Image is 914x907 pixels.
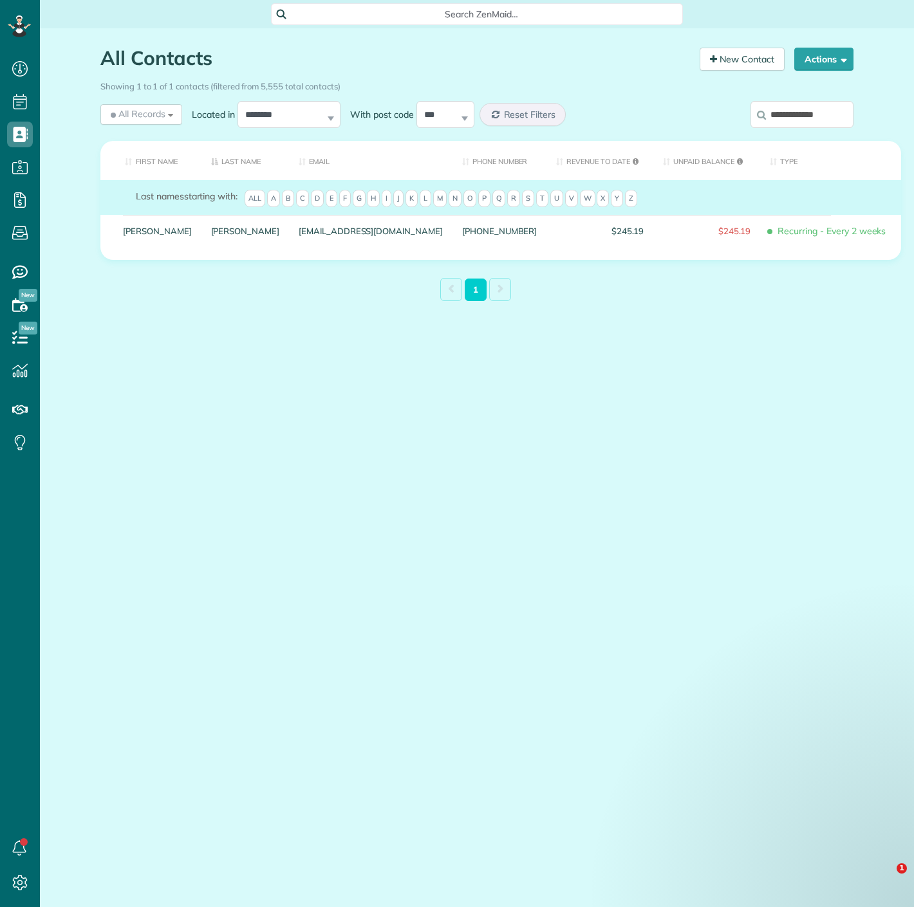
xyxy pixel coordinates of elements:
[504,109,556,120] span: Reset Filters
[770,220,891,243] span: Recurring - Every 2 weeks
[296,190,309,208] span: C
[507,190,520,208] span: R
[326,190,337,208] span: E
[353,190,366,208] span: G
[100,141,201,180] th: First Name: activate to sort column ascending
[597,190,609,208] span: X
[465,279,487,301] a: 1
[556,226,644,235] span: $245.19
[100,48,690,69] h1: All Contacts
[522,190,534,208] span: S
[449,190,462,208] span: N
[546,141,653,180] th: Revenue to Date: activate to sort column ascending
[478,190,490,208] span: P
[897,863,907,874] span: 1
[19,322,37,334] span: New
[794,48,853,71] button: Actions
[653,141,760,180] th: Unpaid Balance: activate to sort column ascending
[367,190,380,208] span: H
[393,190,404,208] span: J
[100,75,853,93] div: Showing 1 to 1 of 1 contacts (filtered from 5,555 total contacts)
[420,190,431,208] span: L
[870,863,901,894] iframe: Intercom live chat
[267,190,280,208] span: A
[289,215,452,247] div: [EMAIL_ADDRESS][DOMAIN_NAME]
[382,190,391,208] span: I
[289,141,452,180] th: Email: activate to sort column ascending
[663,226,751,235] span: $245.19
[123,226,192,235] a: [PERSON_NAME]
[625,190,637,208] span: Z
[19,289,37,302] span: New
[550,190,563,208] span: U
[452,141,546,180] th: Phone number: activate to sort column ascending
[245,190,265,208] span: All
[406,190,418,208] span: K
[565,190,578,208] span: V
[136,190,184,202] span: Last names
[433,190,447,208] span: M
[201,141,290,180] th: Last Name: activate to sort column descending
[700,48,785,71] a: New Contact
[760,141,900,180] th: Type: activate to sort column ascending
[536,190,548,208] span: T
[611,190,623,208] span: Y
[463,190,476,208] span: O
[311,190,324,208] span: D
[182,108,238,121] label: Located in
[340,108,416,121] label: With post code
[580,190,595,208] span: W
[136,190,238,203] label: starting with:
[282,190,294,208] span: B
[108,107,165,120] span: All Records
[339,190,351,208] span: F
[452,215,546,247] div: [PHONE_NUMBER]
[492,190,505,208] span: Q
[211,226,280,235] a: [PERSON_NAME]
